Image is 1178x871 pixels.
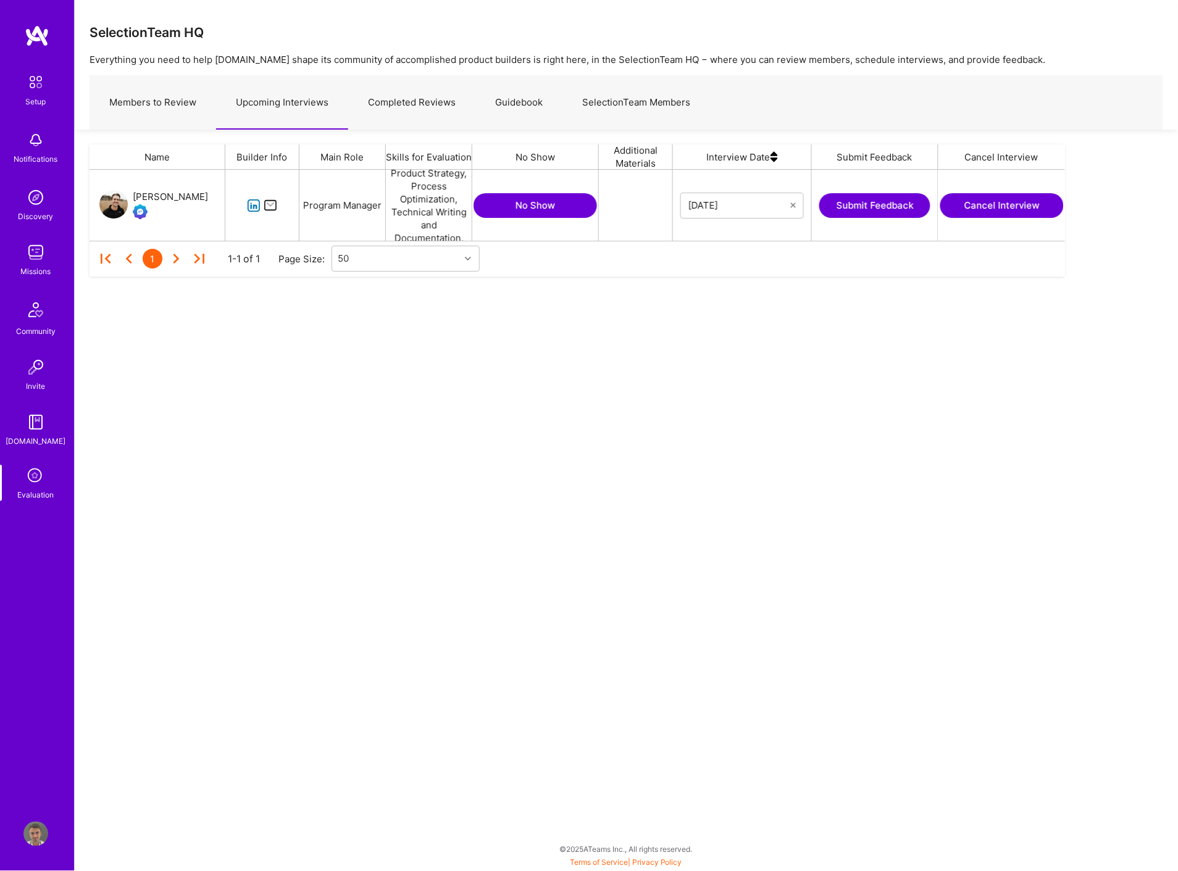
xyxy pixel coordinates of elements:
[812,144,938,169] div: Submit Feedback
[16,325,56,338] div: Community
[474,193,597,218] button: No Show
[23,69,49,95] img: setup
[632,858,682,867] a: Privacy Policy
[23,240,48,265] img: teamwork
[14,152,58,165] div: Notifications
[133,204,148,219] img: Evaluation Call Booked
[23,185,48,210] img: discovery
[940,193,1064,218] button: Cancel Interview
[23,355,48,380] img: Invite
[27,380,46,393] div: Invite
[264,198,278,212] i: icon Mail
[23,128,48,152] img: bell
[228,252,260,265] div: 1-1 of 1
[386,144,472,169] div: Skills for Evaluation
[21,295,51,325] img: Community
[570,858,628,867] a: Terms of Service
[90,53,1163,66] p: Everything you need to help [DOMAIN_NAME] shape its community of accomplished product builders is...
[18,488,54,501] div: Evaluation
[99,190,128,219] img: User Avatar
[299,144,386,169] div: Main Role
[74,834,1178,865] div: © 2025 ATeams Inc., All rights reserved.
[562,76,711,130] a: SelectionTeam Members
[21,265,51,278] div: Missions
[599,144,673,169] div: Additional Materials
[19,210,54,223] div: Discovery
[90,144,225,169] div: Name
[90,76,216,130] a: Members to Review
[299,170,386,241] div: Program Manager
[6,435,66,448] div: [DOMAIN_NAME]
[20,822,51,846] a: User Avatar
[819,193,930,218] button: Submit Feedback
[570,858,682,867] span: |
[99,190,208,222] a: User Avatar[PERSON_NAME]Evaluation Call Booked
[90,25,204,40] h3: SelectionTeam HQ
[247,199,261,213] i: icon linkedIn
[386,170,472,241] div: Content Development, Product Strategy, Process Optimization, Technical Writing and Documentation,...
[216,76,348,130] a: Upcoming Interviews
[688,199,791,212] input: Select Date...
[465,256,471,262] i: icon Chevron
[348,76,475,130] a: Completed Reviews
[338,252,349,265] div: 50
[278,252,332,265] div: Page Size:
[25,25,49,47] img: logo
[26,95,46,108] div: Setup
[475,76,562,130] a: Guidebook
[673,144,812,169] div: Interview Date
[24,465,48,488] i: icon SelectionTeam
[771,144,778,169] img: sort
[938,144,1065,169] div: Cancel Interview
[472,144,599,169] div: No Show
[23,822,48,846] img: User Avatar
[133,190,208,204] div: [PERSON_NAME]
[143,249,162,269] div: 1
[23,410,48,435] img: guide book
[225,144,299,169] div: Builder Info
[90,170,1074,241] div: grid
